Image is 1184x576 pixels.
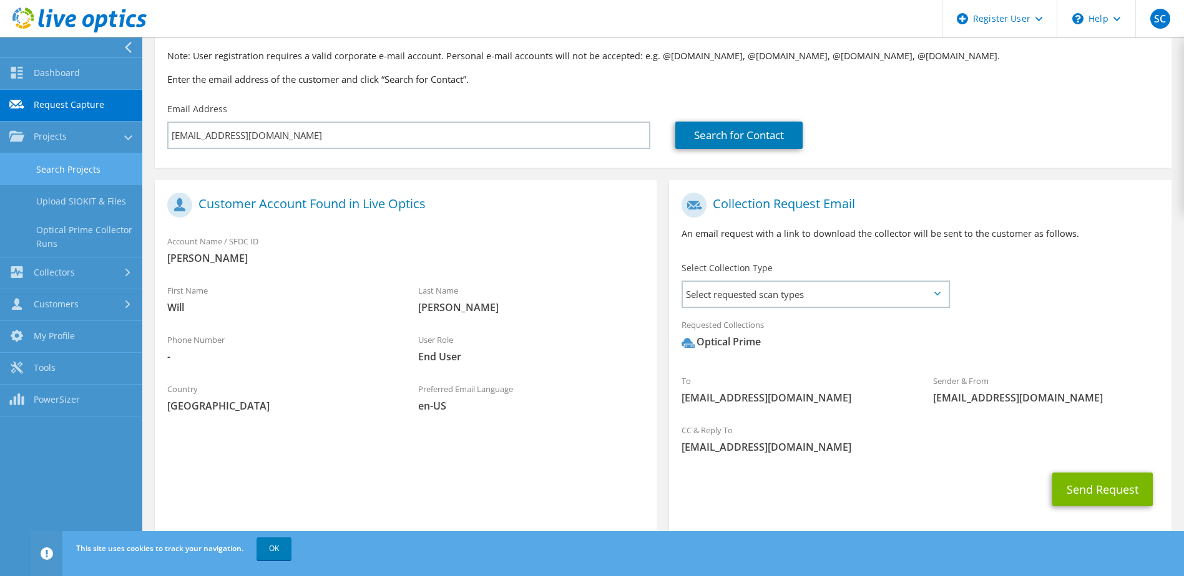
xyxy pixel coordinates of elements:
svg: \n [1072,13,1084,24]
div: Country [155,376,406,419]
div: Requested Collections [669,312,1171,362]
span: [GEOGRAPHIC_DATA] [167,399,393,413]
h1: Collection Request Email [682,193,1152,218]
div: Account Name / SFDC ID [155,228,657,271]
div: First Name [155,277,406,320]
label: Email Address [167,103,227,115]
a: OK [257,537,291,560]
p: An email request with a link to download the collector will be sent to the customer as follows. [682,227,1158,241]
p: Note: User registration requires a valid corporate e-mail account. Personal e-mail accounts will ... [167,49,1159,63]
span: This site uses cookies to track your navigation. [76,543,243,554]
div: Optical Prime [682,335,761,349]
span: [PERSON_NAME] [418,300,644,314]
div: Preferred Email Language [406,376,657,419]
div: User Role [406,327,657,370]
div: Phone Number [155,327,406,370]
span: en-US [418,399,644,413]
span: [EMAIL_ADDRESS][DOMAIN_NAME] [933,391,1159,405]
button: Send Request [1052,473,1153,506]
span: [PERSON_NAME] [167,251,644,265]
div: Sender & From [921,368,1172,411]
span: Will [167,300,393,314]
span: SC [1150,9,1170,29]
span: [EMAIL_ADDRESS][DOMAIN_NAME] [682,440,1158,454]
a: Search for Contact [675,122,803,149]
h1: Customer Account Found in Live Optics [167,193,638,218]
span: Select requested scan types [683,282,948,307]
span: - [167,350,393,363]
label: Select Collection Type [682,262,773,274]
div: To [669,368,920,411]
span: [EMAIL_ADDRESS][DOMAIN_NAME] [682,391,908,405]
div: Last Name [406,277,657,320]
span: End User [418,350,644,363]
h3: Enter the email address of the customer and click “Search for Contact”. [167,72,1159,86]
div: CC & Reply To [669,417,1171,460]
